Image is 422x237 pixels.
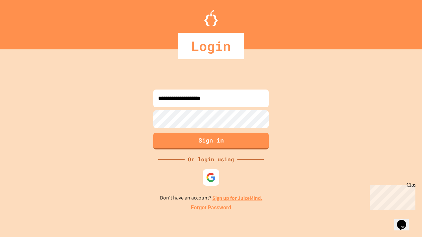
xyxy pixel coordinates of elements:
div: Login [178,33,244,59]
button: Sign in [153,133,269,149]
iframe: chat widget [394,211,415,230]
iframe: chat widget [367,182,415,210]
p: Don't have an account? [160,194,262,202]
img: google-icon.svg [206,172,216,182]
div: Chat with us now!Close [3,3,45,42]
a: Forgot Password [191,204,231,212]
div: Or login using [185,155,237,163]
img: Logo.svg [204,10,218,26]
a: Sign up for JuiceMind. [212,195,262,201]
